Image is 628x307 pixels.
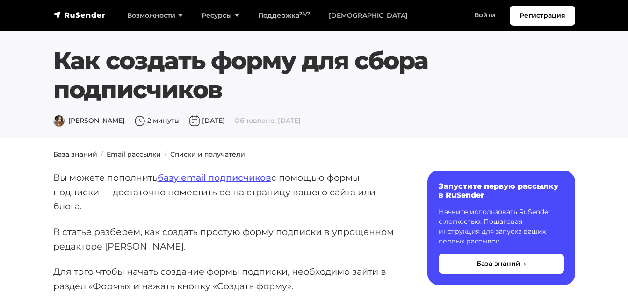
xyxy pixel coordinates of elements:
a: Поддержка24/7 [249,6,319,25]
span: [DATE] [189,116,225,125]
p: Вы можете пополнить с помощью формы подписки — достаточно поместить ее на страницу вашего сайта и... [53,171,397,214]
img: RuSender [53,10,106,20]
span: 2 минуты [134,116,180,125]
button: База знаний → [439,254,564,274]
p: Для того чтобы начать создание формы подписки, необходимо зайти в раздел «Формы» и нажать кнопку ... [53,264,397,293]
a: Запустите первую рассылку в RuSender Начните использовать RuSender с легкостью. Пошаговая инструк... [427,171,575,285]
h6: Запустите первую рассылку в RuSender [439,182,564,200]
a: Email рассылки [107,150,161,158]
sup: 24/7 [299,11,310,17]
a: Списки и получатели [170,150,245,158]
span: [PERSON_NAME] [53,116,125,125]
p: Начните использовать RuSender с легкостью. Пошаговая инструкция для запуска ваших первых рассылок. [439,207,564,246]
img: Дата публикации [189,115,200,127]
h1: Как создать форму для сбора подписчиков [53,46,575,105]
a: База знаний [53,150,97,158]
a: Ресурсы [192,6,249,25]
a: базу email подписчиков [158,172,271,183]
nav: breadcrumb [48,150,581,159]
a: Регистрация [510,6,575,26]
p: В статье разберем, как создать простую форму подписки в упрощенном редакторе [PERSON_NAME]. [53,225,397,253]
span: Обновлено: [DATE] [234,116,301,125]
a: Войти [465,6,505,25]
img: Время чтения [134,115,145,127]
a: [DEMOGRAPHIC_DATA] [319,6,417,25]
a: Возможности [118,6,192,25]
